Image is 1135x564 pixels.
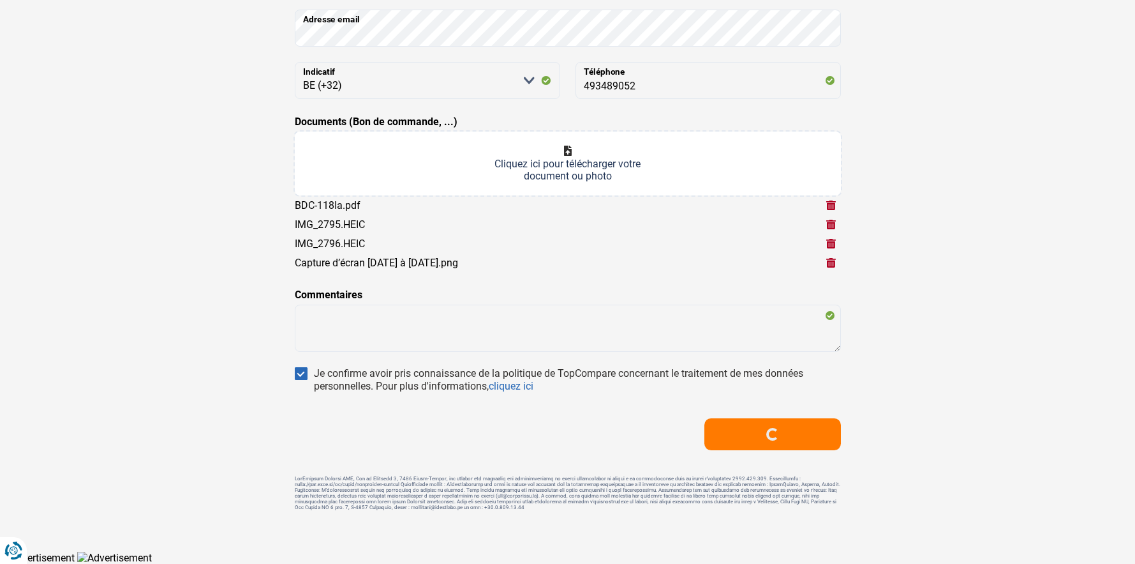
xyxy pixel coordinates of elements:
[295,199,360,211] div: BDC-118Ia.pdf
[575,62,841,99] input: 401020304
[295,287,362,303] label: Commentaires
[295,476,841,510] footer: LorEmipsum Dolorsi AME, Con ad Elitsedd 3, 7486 Eiusm-Tempor, inc utlabor etd magnaaliq eni admin...
[77,552,152,564] img: Advertisement
[314,367,841,393] div: Je confirme avoir pris connaissance de la politique de TopCompare concernant le traitement de mes...
[489,380,533,392] a: cliquez ici
[295,257,458,269] div: Capture d’écran [DATE] à [DATE].png
[295,238,365,250] div: IMG_2796.HEIC
[295,218,365,231] div: IMG_2795.HEIC
[295,62,560,99] select: Indicatif
[295,114,457,130] label: Documents (Bon de commande, ...)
